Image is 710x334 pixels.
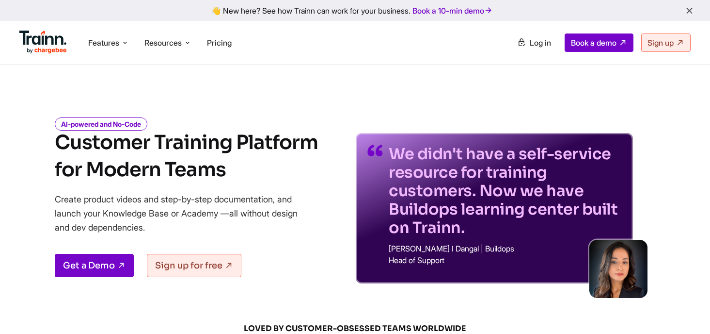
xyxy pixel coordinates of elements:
p: We didn't have a self-service resource for training customers. Now we have Buildops learning cent... [389,145,621,237]
a: Book a 10-min demo [410,4,495,17]
p: Head of Support [389,256,621,264]
img: Trainn Logo [19,31,67,54]
h1: Customer Training Platform for Modern Teams [55,129,318,184]
span: Features [88,37,119,48]
span: Sign up [647,38,674,48]
span: Log in [530,38,551,48]
p: Create product videos and step-by-step documentation, and launch your Knowledge Base or Academy —... [55,192,312,234]
a: Pricing [207,38,232,48]
i: AI-powered and No-Code [55,117,147,131]
a: Sign up [641,33,691,52]
a: Sign up for free [147,254,241,277]
img: sabina-buildops.d2e8138.png [589,240,647,298]
span: LOVED BY CUSTOMER-OBSESSED TEAMS WORLDWIDE [123,323,588,334]
img: quotes-purple.41a7099.svg [367,145,383,156]
p: [PERSON_NAME] I Dangal | Buildops [389,245,621,252]
span: Book a demo [571,38,616,48]
a: Get a Demo [55,254,134,277]
a: Log in [511,34,557,51]
div: 👋 New here? See how Trainn can work for your business. [6,6,704,15]
a: Book a demo [565,33,633,52]
span: Resources [144,37,182,48]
